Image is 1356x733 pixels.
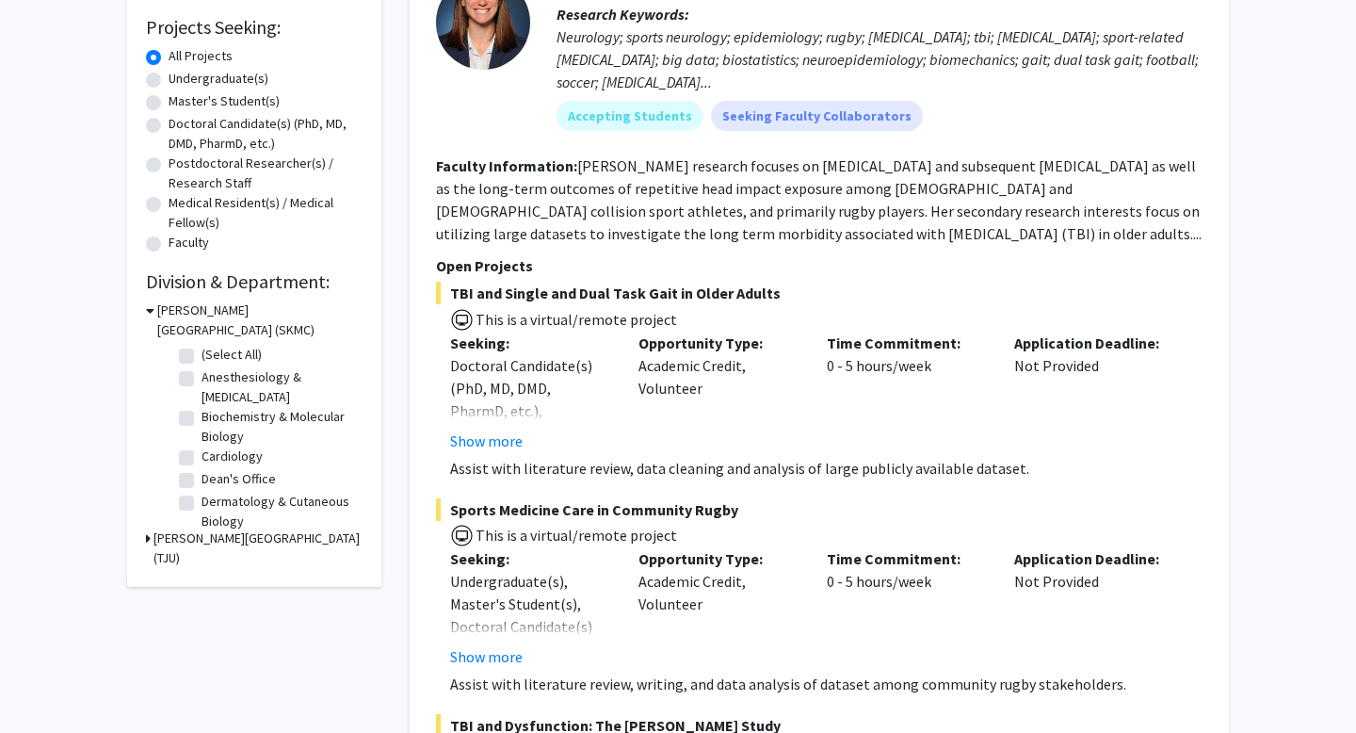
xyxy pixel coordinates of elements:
[169,114,363,154] label: Doctoral Candidate(s) (PhD, MD, DMD, PharmD, etc.)
[169,91,280,111] label: Master's Student(s)
[827,332,987,354] p: Time Commitment:
[557,101,703,131] mat-chip: Accepting Students
[450,332,610,354] p: Seeking:
[436,156,1202,243] fg-read-more: [PERSON_NAME] research focuses on [MEDICAL_DATA] and subsequent [MEDICAL_DATA] as well as the lon...
[202,407,358,447] label: Biochemistry & Molecular Biology
[624,332,813,452] div: Academic Credit, Volunteer
[827,547,987,570] p: Time Commitment:
[450,673,1203,695] p: Assist with literature review, writing, and data analysis of dataset among community rugby stakeh...
[450,547,610,570] p: Seeking:
[450,457,1203,480] p: Assist with literature review, data cleaning and analysis of large publicly available dataset.
[436,254,1203,277] p: Open Projects
[169,46,233,66] label: All Projects
[557,5,689,24] b: Research Keywords:
[202,345,262,365] label: (Select All)
[169,233,209,252] label: Faculty
[436,282,1203,304] span: TBI and Single and Dual Task Gait in Older Adults
[557,25,1203,93] div: Neurology; sports neurology; epidemiology; rugby; [MEDICAL_DATA]; tbi; [MEDICAL_DATA]; sport-rela...
[450,645,523,668] button: Show more
[169,193,363,233] label: Medical Resident(s) / Medical Fellow(s)
[153,529,363,568] h3: [PERSON_NAME][GEOGRAPHIC_DATA] (TJU)
[711,101,923,131] mat-chip: Seeking Faculty Collaborators
[202,492,358,531] label: Dermatology & Cutaneous Biology
[1014,332,1174,354] p: Application Deadline:
[450,430,523,452] button: Show more
[202,447,263,466] label: Cardiology
[450,354,610,535] div: Doctoral Candidate(s) (PhD, MD, DMD, PharmD, etc.), Postdoctoral Researcher(s) / Research Staff, ...
[202,367,358,407] label: Anesthesiology & [MEDICAL_DATA]
[638,547,799,570] p: Opportunity Type:
[436,156,577,175] b: Faculty Information:
[813,332,1001,452] div: 0 - 5 hours/week
[436,498,1203,521] span: Sports Medicine Care in Community Rugby
[638,332,799,354] p: Opportunity Type:
[14,648,80,719] iframe: Chat
[202,469,276,489] label: Dean's Office
[169,154,363,193] label: Postdoctoral Researcher(s) / Research Staff
[1014,547,1174,570] p: Application Deadline:
[157,301,363,340] h3: [PERSON_NAME][GEOGRAPHIC_DATA] (SKMC)
[474,310,677,329] span: This is a virtual/remote project
[474,526,677,545] span: This is a virtual/remote project
[1000,332,1188,452] div: Not Provided
[813,547,1001,668] div: 0 - 5 hours/week
[146,16,363,39] h2: Projects Seeking:
[146,270,363,293] h2: Division & Department:
[169,69,268,89] label: Undergraduate(s)
[624,547,813,668] div: Academic Credit, Volunteer
[1000,547,1188,668] div: Not Provided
